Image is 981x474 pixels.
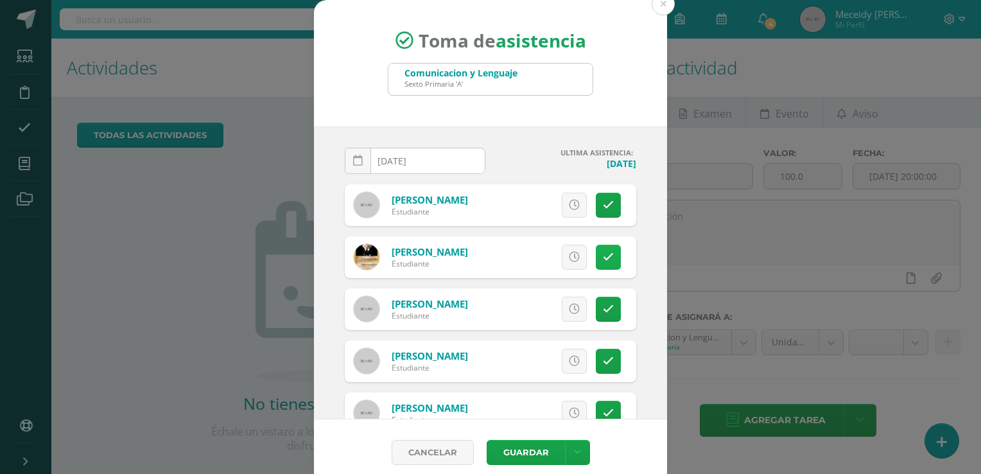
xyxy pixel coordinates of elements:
[392,401,468,414] a: [PERSON_NAME]
[354,244,379,270] img: 8421c771b2fb250490538b34a1d8ce90.png
[487,440,565,465] button: Guardar
[404,67,517,79] div: Comunicacion y Lenguaje
[392,297,468,310] a: [PERSON_NAME]
[392,310,468,321] div: Estudiante
[392,258,468,269] div: Estudiante
[392,193,468,206] a: [PERSON_NAME]
[392,362,468,373] div: Estudiante
[404,79,517,89] div: Sexto Primaria 'A'
[419,28,586,53] span: Toma de
[354,400,379,426] img: 60x60
[392,349,468,362] a: [PERSON_NAME]
[496,157,636,170] h4: [DATE]
[354,192,379,218] img: 60x60
[496,148,636,157] h4: ULTIMA ASISTENCIA:
[392,245,468,258] a: [PERSON_NAME]
[354,296,379,322] img: 60x60
[354,348,379,374] img: 60x60
[345,148,485,173] input: Fecha de Inasistencia
[496,28,586,53] strong: asistencia
[388,64,593,95] input: Busca un grado o sección aquí...
[392,414,468,425] div: Estudiante
[392,440,474,465] a: Cancelar
[392,206,468,217] div: Estudiante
